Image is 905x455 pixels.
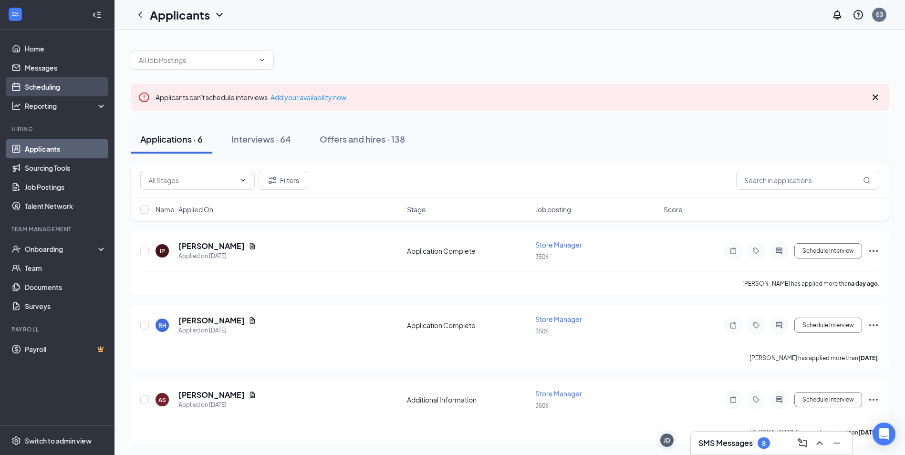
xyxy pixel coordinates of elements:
[750,247,762,255] svg: Tag
[749,354,879,362] p: [PERSON_NAME] has applied more than .
[535,328,549,335] span: 3506
[249,242,256,250] svg: Document
[267,175,278,186] svg: Filter
[858,429,878,436] b: [DATE]
[794,318,862,333] button: Schedule Interview
[160,247,165,255] div: IP
[139,55,254,65] input: All Job Postings
[178,326,256,335] div: Applied on [DATE]
[698,438,753,448] h3: SMS Messages
[535,315,582,323] span: Store Manager
[259,171,307,190] button: Filter Filters
[829,435,844,451] button: Minimize
[25,58,106,77] a: Messages
[178,251,256,261] div: Applied on [DATE]
[762,439,766,447] div: 8
[664,436,670,445] div: JD
[831,437,843,449] svg: Minimize
[773,321,785,329] svg: ActiveChat
[750,321,762,329] svg: Tag
[25,340,106,359] a: PayrollCrown
[178,390,245,400] h5: [PERSON_NAME]
[868,245,879,257] svg: Ellipses
[863,176,871,184] svg: MagnifyingGlass
[794,392,862,407] button: Schedule Interview
[138,92,150,103] svg: Error
[140,133,203,145] div: Applications · 6
[25,39,106,58] a: Home
[11,244,21,254] svg: UserCheck
[814,437,825,449] svg: ChevronUp
[812,435,827,451] button: ChevronUp
[25,139,106,158] a: Applicants
[728,396,739,403] svg: Note
[11,125,104,133] div: Hiring
[158,321,166,330] div: RH
[407,321,530,330] div: Application Complete
[407,205,426,214] span: Stage
[794,243,862,259] button: Schedule Interview
[249,391,256,399] svg: Document
[664,205,683,214] span: Score
[25,297,106,316] a: Surveys
[797,437,808,449] svg: ComposeMessage
[728,247,739,255] svg: Note
[853,9,864,21] svg: QuestionInfo
[795,435,810,451] button: ComposeMessage
[231,133,291,145] div: Interviews · 64
[258,56,266,64] svg: ChevronDown
[773,396,785,403] svg: ActiveChat
[868,320,879,331] svg: Ellipses
[407,246,530,256] div: Application Complete
[728,321,739,329] svg: Note
[156,205,213,214] span: Name · Applied On
[25,278,106,297] a: Documents
[858,354,878,362] b: [DATE]
[535,389,582,398] span: Store Manager
[832,9,843,21] svg: Notifications
[25,244,98,254] div: Onboarding
[535,253,549,260] span: 3506
[25,259,106,278] a: Team
[135,9,146,21] svg: ChevronLeft
[158,396,166,404] div: AS
[10,10,20,19] svg: WorkstreamLogo
[178,400,256,410] div: Applied on [DATE]
[239,176,247,184] svg: ChevronDown
[178,315,245,326] h5: [PERSON_NAME]
[148,175,235,186] input: All Stages
[25,101,107,111] div: Reporting
[11,325,104,333] div: Payroll
[851,280,878,287] b: a day ago
[535,240,582,249] span: Store Manager
[25,158,106,177] a: Sourcing Tools
[25,196,106,216] a: Talent Network
[750,396,762,403] svg: Tag
[156,93,346,102] span: Applicants can't schedule interviews.
[535,402,549,409] span: 3506
[742,279,879,288] p: [PERSON_NAME] has applied more than .
[535,205,571,214] span: Job posting
[25,77,106,96] a: Scheduling
[11,225,104,233] div: Team Management
[876,10,883,19] div: S3
[749,428,879,436] p: [PERSON_NAME] has applied more than .
[773,247,785,255] svg: ActiveChat
[868,394,879,405] svg: Ellipses
[320,133,405,145] div: Offers and hires · 138
[25,436,92,445] div: Switch to admin view
[92,10,102,20] svg: Collapse
[407,395,530,404] div: Additional Information
[270,93,346,102] a: Add your availability now
[11,436,21,445] svg: Settings
[25,177,106,196] a: Job Postings
[178,241,245,251] h5: [PERSON_NAME]
[873,423,895,445] div: Open Intercom Messenger
[11,101,21,111] svg: Analysis
[736,171,879,190] input: Search in applications
[214,9,225,21] svg: ChevronDown
[150,7,210,23] h1: Applicants
[249,317,256,324] svg: Document
[870,92,881,103] svg: Cross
